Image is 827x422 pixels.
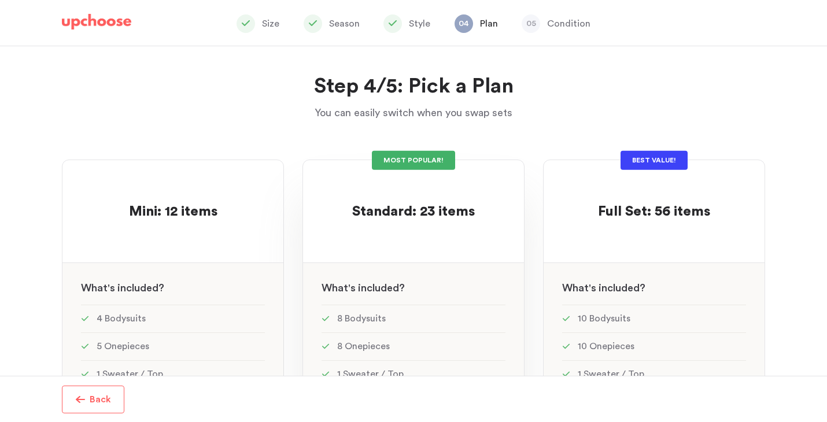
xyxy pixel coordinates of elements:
[562,332,746,360] li: 10 Onepieces
[81,283,91,293] span: W
[81,305,265,332] li: 4 Bodysuits
[399,283,405,293] span: ?
[62,14,131,30] img: UpChoose
[544,263,765,305] div: hat's included
[322,360,505,388] li: 1 Sweater / Top
[129,205,217,219] span: Mini: 12 items
[62,263,283,305] div: hat's included
[352,205,475,219] span: Standard: 23 items
[182,73,645,101] h2: Step 4/5: Pick a Plan
[547,17,590,31] p: Condition
[598,205,710,219] span: Full Set: 56 items
[303,263,524,305] div: hat's included
[329,17,360,31] p: Season
[562,360,746,388] li: 1 Sweater / Top
[262,17,279,31] p: Size
[62,386,124,413] button: Back
[562,305,746,332] li: 10 Bodysuits
[480,17,498,31] p: Plan
[409,17,430,31] p: Style
[81,332,265,360] li: 5 Onepieces
[158,283,164,293] span: ?
[322,283,332,293] span: W
[455,14,473,33] span: 04
[322,305,505,332] li: 8 Bodysuits
[182,105,645,121] p: You can easily switch when you swap sets
[81,360,265,388] li: 1 Sweater / Top
[621,151,688,170] div: BEST VALUE!
[62,14,131,35] a: UpChoose
[640,283,645,293] span: ?
[562,283,573,293] span: W
[90,393,111,406] p: Back
[322,332,505,360] li: 8 Onepieces
[372,151,455,170] div: MOST POPULAR!
[522,14,540,33] span: 05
